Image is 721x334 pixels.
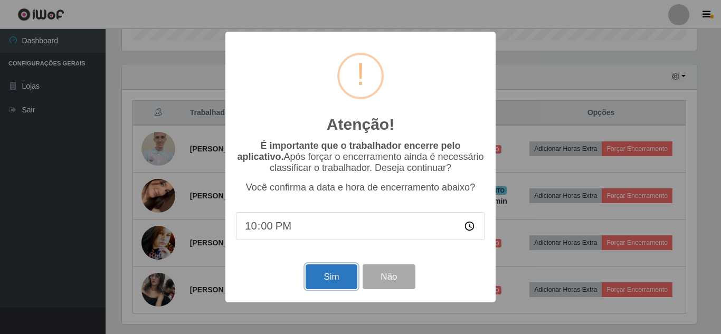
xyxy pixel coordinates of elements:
[236,182,485,193] p: Você confirma a data e hora de encerramento abaixo?
[237,140,460,162] b: É importante que o trabalhador encerre pelo aplicativo.
[363,264,415,289] button: Não
[306,264,357,289] button: Sim
[236,140,485,174] p: Após forçar o encerramento ainda é necessário classificar o trabalhador. Deseja continuar?
[327,115,394,134] h2: Atenção!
